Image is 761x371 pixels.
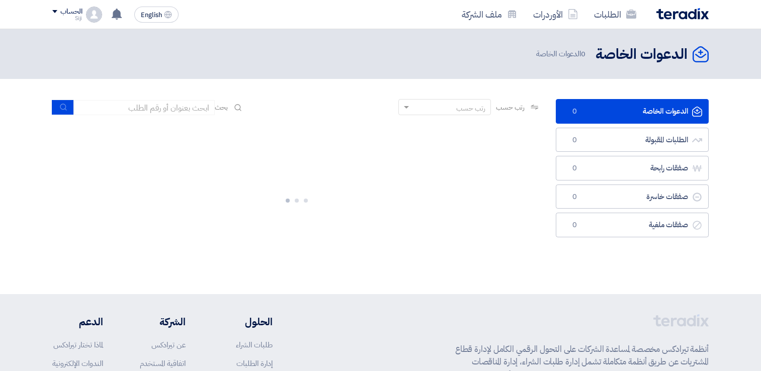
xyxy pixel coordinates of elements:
[496,102,525,113] span: رتب حسب
[216,314,273,329] li: الحلول
[140,358,186,369] a: اتفاقية المستخدم
[525,3,586,26] a: الأوردرات
[456,103,485,114] div: رتب حسب
[581,48,585,59] span: 0
[141,12,162,19] span: English
[586,3,644,26] a: الطلبات
[74,100,215,115] input: ابحث بعنوان أو رقم الطلب
[236,339,273,350] a: طلبات الشراء
[52,16,82,21] div: Siji
[556,99,709,124] a: الدعوات الخاصة0
[53,339,103,350] a: لماذا تختار تيرادكس
[215,102,228,113] span: بحث
[52,314,103,329] li: الدعم
[133,314,186,329] li: الشركة
[556,184,709,209] a: صفقات خاسرة0
[656,8,709,20] img: Teradix logo
[596,45,688,64] h2: الدعوات الخاصة
[454,3,525,26] a: ملف الشركة
[536,48,587,60] span: الدعوات الخاصة
[134,7,179,23] button: English
[568,135,580,145] span: 0
[568,107,580,117] span: 0
[86,7,102,23] img: profile_test.png
[556,128,709,152] a: الطلبات المقبولة0
[568,192,580,202] span: 0
[60,8,82,16] div: الحساب
[236,358,273,369] a: إدارة الطلبات
[568,163,580,173] span: 0
[568,220,580,230] span: 0
[52,358,103,369] a: الندوات الإلكترونية
[556,213,709,237] a: صفقات ملغية0
[556,156,709,180] a: صفقات رابحة0
[151,339,186,350] a: عن تيرادكس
